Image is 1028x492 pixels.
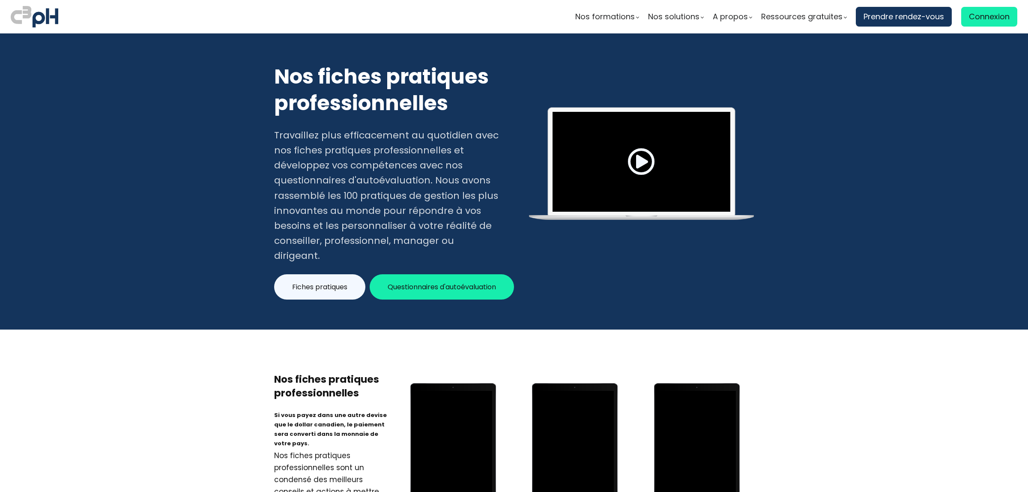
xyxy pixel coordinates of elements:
img: logo C3PH [11,4,58,29]
button: Questionnaires d'autoévaluation [370,274,514,300]
div: Travaillez plus efficacement au quotidien avec nos fiches pratiques professionnelles et développe... [274,128,499,264]
span: A propos [713,10,748,23]
span: Prendre rendez-vous [864,10,944,23]
span: Ressources gratuites [761,10,843,23]
span: Connexion [969,10,1010,23]
b: Si vous payez dans une autre devise que le dollar canadien, le paiement sera converti dans la mon... [274,411,387,447]
span: Nos solutions [648,10,699,23]
h2: Nos fiches pratiques professionnelles [274,63,499,117]
a: Connexion [961,7,1017,27]
h3: Nos fiches pratiques professionnelles [274,372,388,400]
span: Fiches pratiques [292,282,347,292]
span: Questionnaires d'autoévaluation [388,282,496,292]
span: Nos formations [575,10,635,23]
a: Prendre rendez-vous [856,7,952,27]
button: Fiches pratiques [274,274,365,300]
